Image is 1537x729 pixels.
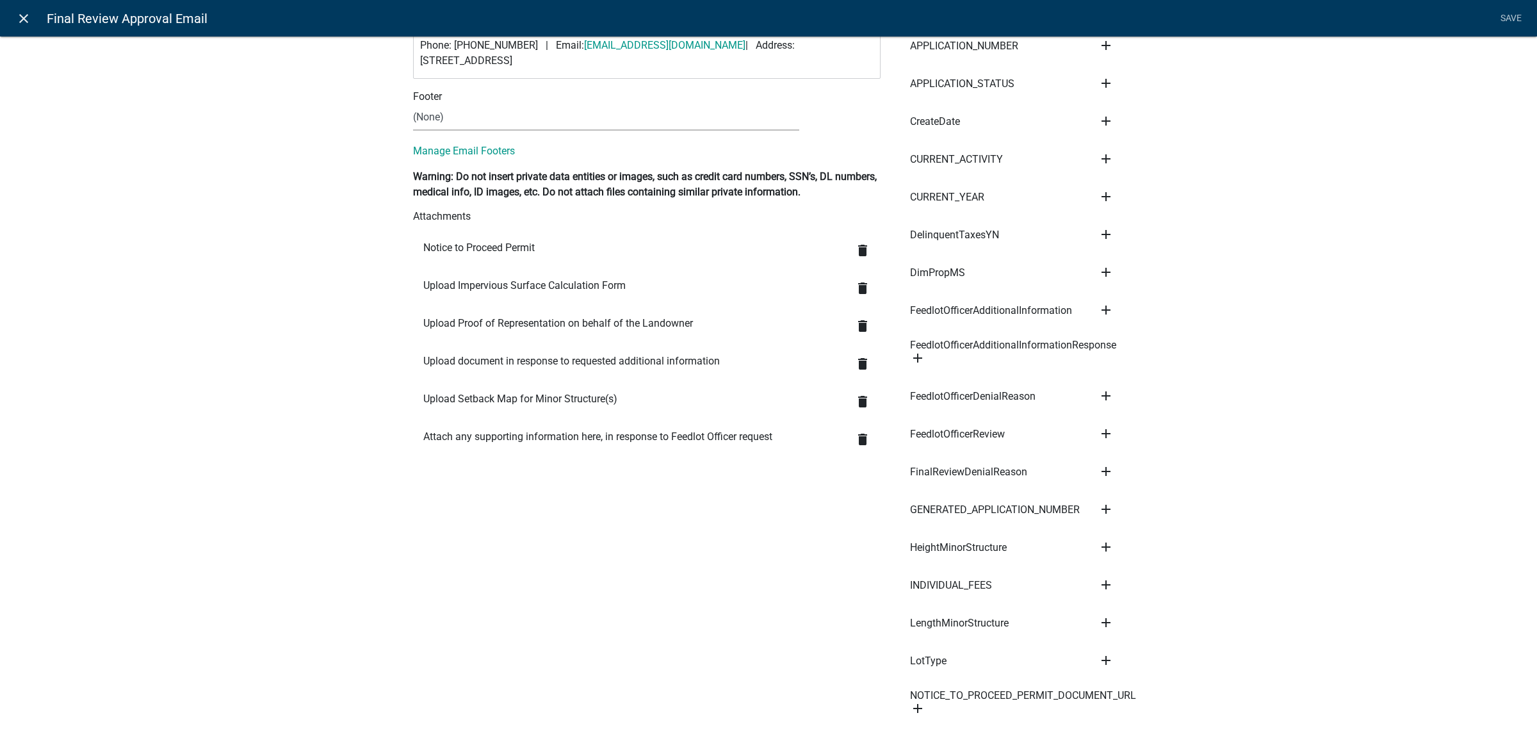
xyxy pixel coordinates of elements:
i: add [1098,302,1114,318]
i: add [1098,539,1114,555]
span: LotType [910,656,947,666]
i: delete [855,394,870,409]
span: FeedlotOfficerReview [910,429,1005,439]
i: add [1098,38,1114,53]
a: Save [1495,6,1527,31]
span: HeightMinorStructure [910,543,1007,553]
li: Notice to Proceed Permit [413,233,881,270]
h6: Attachments [413,210,881,222]
li: Upload Setback Map for Minor Structure(s) [413,384,881,422]
span: NOTICE_TO_PROCEED_PERMIT_DOCUMENT_URL [910,691,1136,701]
p: Warning: Do not insert private data entities or images, such as credit card numbers, SSN’s, DL nu... [413,169,881,200]
i: add [1098,265,1114,280]
span: CreateDate [910,117,960,127]
i: delete [855,356,870,372]
i: add [910,350,925,366]
li: Attach any supporting information here, in response to Feedlot Officer request [413,422,881,459]
i: add [1098,464,1114,479]
i: add [1098,227,1114,242]
span: APPLICATION_NUMBER [910,41,1018,51]
div: Footer [403,89,890,104]
i: add [1098,653,1114,668]
i: delete [855,318,870,334]
span: FeedlotOfficerAdditionalInformation [910,306,1072,316]
li: Upload document in response to requested additional information [413,346,881,384]
i: add [1098,151,1114,167]
span: DelinquentTaxesYN [910,230,999,240]
i: delete [855,243,870,258]
span: FinalReviewDenialReason [910,467,1027,477]
i: add [1098,615,1114,630]
i: add [1098,577,1114,593]
li: Upload Proof of Representation on behalf of the Landowner [413,308,881,346]
i: delete [855,281,870,296]
li: Upload Impervious Surface Calculation Form [413,270,881,308]
span: LengthMinorStructure [910,618,1009,628]
i: add [1098,113,1114,129]
span: FeedlotOfficerDenialReason [910,391,1036,402]
i: add [910,701,925,716]
i: add [1098,388,1114,404]
span: INDIVIDUAL_FEES [910,580,992,591]
span: CURRENT_ACTIVITY [910,154,1003,165]
i: add [1098,426,1114,441]
span: FeedlotOfficerAdditionalInformationResponse [910,340,1116,350]
span: DimPropMS [910,268,965,278]
i: delete [855,432,870,447]
i: add [1098,189,1114,204]
i: add [1098,502,1114,517]
p: For questions, comments or concerns, contact our office via phone call, email or in-person visit.... [420,22,874,69]
i: close [16,11,31,26]
span: Final Review Approval Email [47,6,207,31]
i: add [1098,76,1114,91]
span: CURRENT_YEAR [910,192,984,202]
span: APPLICATION_STATUS [910,79,1014,89]
a: [EMAIL_ADDRESS][DOMAIN_NAME] [584,39,745,51]
a: Manage Email Footers [413,145,515,157]
span: GENERATED_APPLICATION_NUMBER [910,505,1080,515]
